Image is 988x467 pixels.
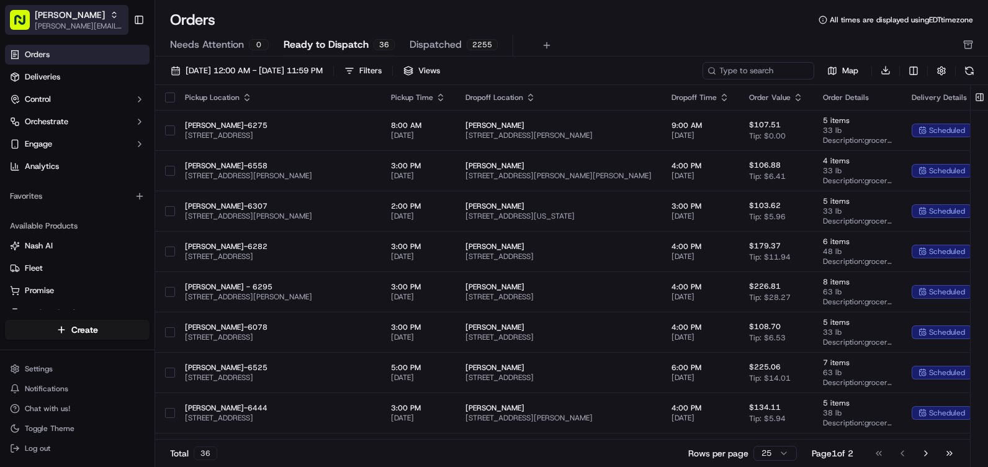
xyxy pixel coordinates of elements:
span: 9:00 AM [671,120,729,130]
span: [PERSON_NAME]-6558 [185,161,371,171]
span: $134.11 [749,402,781,412]
span: $179.37 [749,241,781,251]
button: Fleet [5,258,150,278]
span: scheduled [929,408,965,418]
span: Description: grocery bags [823,418,892,428]
span: [DATE] 12:00 AM - [DATE] 11:59 PM [186,65,323,76]
div: Pickup Time [391,93,446,102]
span: 6:00 PM [671,363,729,373]
span: $225.06 [749,362,781,372]
a: Deliveries [5,67,150,87]
span: 4:00 PM [671,161,729,171]
span: Ready to Dispatch [284,37,369,52]
span: [PERSON_NAME] [465,120,652,130]
span: scheduled [929,166,965,176]
span: 5 items [823,317,892,327]
a: Analytics [5,156,150,176]
button: Product Catalog [5,303,150,323]
span: [STREET_ADDRESS][PERSON_NAME] [185,171,371,181]
button: [PERSON_NAME][EMAIL_ADDRESS][PERSON_NAME][DOMAIN_NAME] [35,21,123,31]
span: 8 items [823,277,892,287]
span: 4:00 PM [671,282,729,292]
span: [PERSON_NAME] [465,282,652,292]
span: [DATE] [671,413,729,423]
div: 💻 [105,181,115,191]
span: [DATE] [391,292,446,302]
div: We're available if you need us! [42,131,157,141]
span: Control [25,94,51,105]
span: All times are displayed using EDT timezone [830,15,973,25]
input: Type to search [703,62,814,79]
span: Deliveries [25,71,60,83]
div: 36 [374,39,395,50]
div: Available Products [5,216,150,236]
button: Promise [5,281,150,301]
span: Description: grocery bags [823,337,892,347]
button: Toggle Theme [5,420,150,437]
a: Fleet [10,263,145,274]
span: 5 items [823,438,892,448]
span: scheduled [929,327,965,337]
span: Orchestrate [25,116,68,127]
span: Needs Attention [170,37,244,52]
button: Log out [5,440,150,457]
button: Chat with us! [5,400,150,417]
button: Views [398,62,446,79]
span: Tip: $6.53 [749,333,786,343]
button: [PERSON_NAME] [35,9,105,21]
span: Tip: $28.27 [749,292,791,302]
span: Notifications [25,384,68,394]
span: Tip: $6.41 [749,171,786,181]
span: 7 items [823,358,892,368]
a: Powered byPylon [88,210,150,220]
span: Tip: $11.94 [749,252,791,262]
span: Views [418,65,440,76]
span: 3:00 PM [391,403,446,413]
span: [STREET_ADDRESS][US_STATE] [465,211,652,221]
span: [STREET_ADDRESS] [185,332,371,342]
div: Start new chat [42,119,204,131]
a: Promise [10,285,145,296]
span: Toggle Theme [25,424,74,433]
span: scheduled [929,247,965,256]
img: 1736555255976-a54dd68f-1ca7-489b-9aae-adbdc363a1c4 [12,119,35,141]
span: Tip: $5.96 [749,212,786,222]
button: Orchestrate [5,112,150,132]
span: 3:00 PM [391,161,446,171]
span: 4:00 PM [671,242,729,252]
span: Tip: $5.94 [749,414,786,424]
span: $107.51 [749,120,781,130]
span: [DATE] [671,130,729,140]
span: 4:00 PM [671,403,729,413]
span: [DATE] [671,252,729,261]
span: scheduled [929,368,965,378]
span: 3:00 PM [391,282,446,292]
button: [DATE] 12:00 AM - [DATE] 11:59 PM [165,62,328,79]
span: Nash AI [25,240,53,252]
span: [DATE] [391,211,446,221]
span: [STREET_ADDRESS] [465,292,652,302]
div: 2255 [467,39,498,50]
span: scheduled [929,125,965,135]
button: Filters [339,62,387,79]
h1: Orders [170,10,215,30]
span: [DATE] [671,211,729,221]
span: [STREET_ADDRESS] [185,252,371,261]
div: Total [170,447,217,460]
span: [STREET_ADDRESS] [185,130,371,140]
span: 38 lb [823,408,892,418]
span: [PERSON_NAME]-6307 [185,201,371,211]
span: [STREET_ADDRESS] [185,373,371,383]
span: Description: grocery bags [823,135,892,145]
button: Notifications [5,380,150,397]
span: 33 lb [823,166,892,176]
span: 63 lb [823,368,892,378]
button: Settings [5,360,150,378]
span: Description: grocery bags [823,297,892,307]
span: [PERSON_NAME] - 6295 [185,282,371,292]
span: [DATE] [391,171,446,181]
button: Refresh [961,62,978,79]
span: [PERSON_NAME] [465,322,652,332]
span: 2:00 PM [391,201,446,211]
